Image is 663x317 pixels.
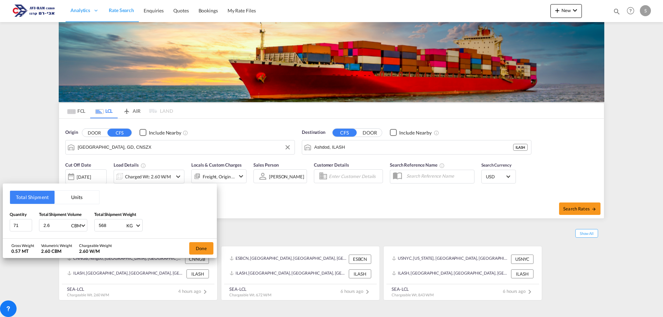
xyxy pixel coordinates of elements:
div: Chargeable Weight [79,243,112,248]
div: CBM [71,223,81,228]
div: 0.57 MT [11,248,34,254]
span: Quantity [10,212,27,217]
button: Units [55,191,99,204]
button: Total Shipment [10,191,55,204]
div: 2.60 W/M [79,248,112,254]
span: Total Shipment Volume [39,212,81,217]
span: Total Shipment Weight [94,212,136,217]
div: Volumetric Weight [41,243,72,248]
input: Enter volume [43,219,70,231]
input: Qty [10,219,32,231]
button: Done [189,242,213,255]
div: KG [126,223,133,228]
input: Enter weight [98,219,126,231]
div: Gross Weight [11,243,34,248]
div: 2.60 CBM [41,248,72,254]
